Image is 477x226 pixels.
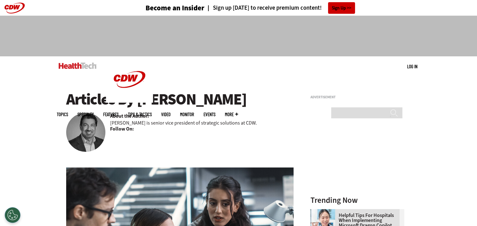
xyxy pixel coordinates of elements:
[407,63,417,70] div: User menu
[328,2,355,14] a: Sign Up
[310,209,338,214] a: Doctor using phone to dictate to tablet
[57,112,68,117] span: Topics
[5,207,20,223] button: Open Preferences
[225,112,238,117] span: More
[310,101,404,180] iframe: advertisement
[66,113,105,152] img: Imran Salim
[106,56,153,103] img: Home
[125,22,353,50] iframe: advertisement
[128,112,152,117] a: Tips & Tactics
[106,98,153,104] a: CDW
[146,4,204,12] h3: Become an Insider
[77,112,94,117] span: Specialty
[407,64,417,69] a: Log in
[204,112,215,117] a: Events
[204,5,322,11] a: Sign up [DATE] to receive premium content!
[103,112,119,117] a: Features
[122,4,204,12] a: Become an Insider
[59,63,97,69] img: Home
[110,126,134,132] b: Follow On:
[5,207,20,223] div: Cookies Settings
[161,112,171,117] a: Video
[180,112,194,117] a: MonITor
[310,196,404,204] h3: Trending Now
